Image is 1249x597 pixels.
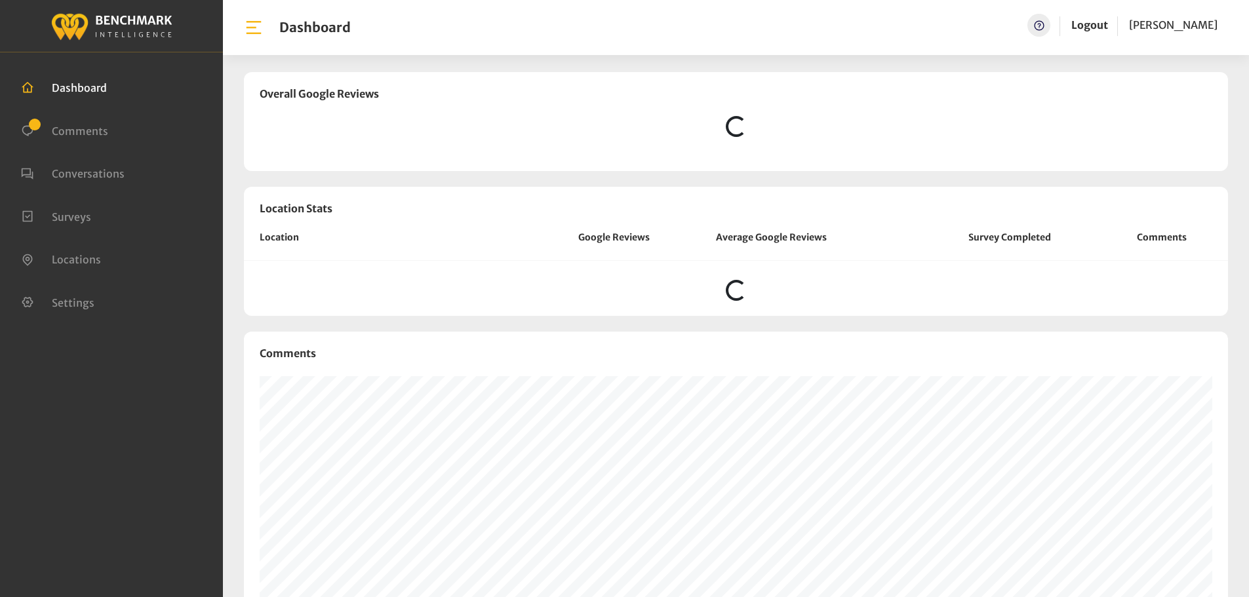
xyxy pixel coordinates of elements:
span: Locations [52,253,101,266]
span: Settings [52,296,94,309]
span: Dashboard [52,81,107,94]
a: Comments [21,123,108,136]
span: [PERSON_NAME] [1129,18,1218,31]
img: bar [244,18,264,37]
a: [PERSON_NAME] [1129,14,1218,37]
th: Survey Completed [924,231,1096,261]
img: benchmark [50,10,172,42]
span: Surveys [52,210,91,223]
th: Average Google Reviews [700,231,923,261]
h1: Dashboard [279,20,351,35]
a: Dashboard [21,80,107,93]
th: Comments [1096,231,1228,261]
h3: Location Stats [244,187,1228,231]
span: Comments [52,124,108,137]
h3: Overall Google Reviews [260,88,1212,100]
a: Settings [21,295,94,308]
a: Surveys [21,209,91,222]
h3: Comments [260,347,1212,360]
th: Google Reviews [528,231,700,261]
span: Conversations [52,167,125,180]
a: Conversations [21,166,125,179]
th: Location [244,231,528,261]
a: Logout [1071,18,1108,31]
a: Logout [1071,14,1108,37]
a: Locations [21,252,101,265]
